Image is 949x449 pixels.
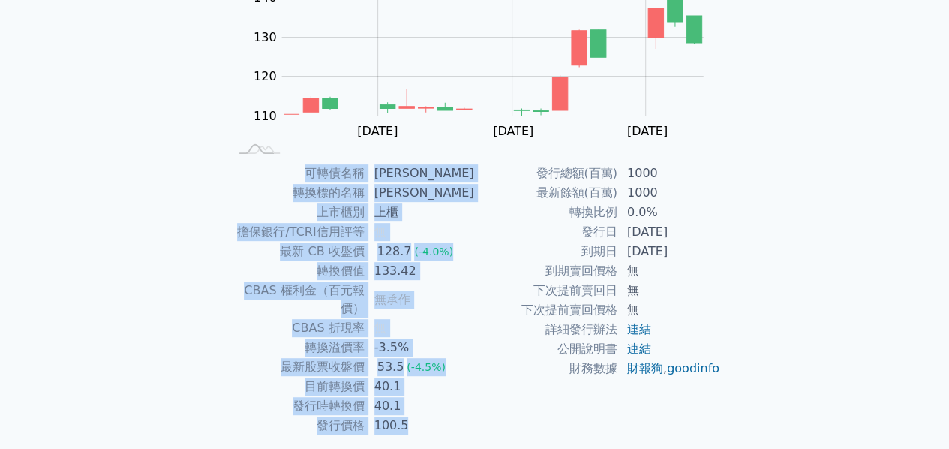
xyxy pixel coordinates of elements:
[229,203,365,222] td: 上市櫃別
[229,377,365,396] td: 目前轉換價
[475,261,618,281] td: 到期賣回價格
[229,396,365,416] td: 發行時轉換價
[475,281,618,300] td: 下次提前賣回日
[229,318,365,338] td: CBAS 折現率
[618,164,721,183] td: 1000
[618,359,721,378] td: ,
[229,281,365,318] td: CBAS 權利金（百元報價）
[374,225,386,239] span: 無
[365,261,475,281] td: 133.42
[414,246,453,258] span: (-4.0%)
[618,183,721,203] td: 1000
[374,358,407,376] div: 53.5
[475,242,618,261] td: 到期日
[667,361,719,375] a: goodinfo
[365,203,475,222] td: 上櫃
[365,416,475,435] td: 100.5
[254,109,277,123] tspan: 110
[365,183,475,203] td: [PERSON_NAME]
[229,338,365,357] td: 轉換溢價率
[365,377,475,396] td: 40.1
[618,203,721,222] td: 0.0%
[365,164,475,183] td: [PERSON_NAME]
[407,361,446,373] span: (-4.5%)
[229,261,365,281] td: 轉換價值
[618,242,721,261] td: [DATE]
[618,281,721,300] td: 無
[493,124,533,138] tspan: [DATE]
[229,357,365,377] td: 最新股票收盤價
[229,416,365,435] td: 發行價格
[627,342,651,356] a: 連結
[475,203,618,222] td: 轉換比例
[475,359,618,378] td: 財務數據
[229,164,365,183] td: 可轉債名稱
[627,322,651,336] a: 連結
[627,124,668,138] tspan: [DATE]
[475,183,618,203] td: 最新餘額(百萬)
[618,261,721,281] td: 無
[475,300,618,320] td: 下次提前賣回價格
[475,164,618,183] td: 發行總額(百萬)
[475,320,618,339] td: 詳細發行辦法
[475,222,618,242] td: 發行日
[254,69,277,83] tspan: 120
[374,321,386,335] span: 無
[357,124,398,138] tspan: [DATE]
[627,361,663,375] a: 財報狗
[374,292,410,306] span: 無承作
[365,396,475,416] td: 40.1
[618,300,721,320] td: 無
[618,222,721,242] td: [DATE]
[229,222,365,242] td: 擔保銀行/TCRI信用評等
[229,242,365,261] td: 最新 CB 收盤價
[475,339,618,359] td: 公開說明書
[229,183,365,203] td: 轉換標的名稱
[365,338,475,357] td: -3.5%
[254,30,277,44] tspan: 130
[374,243,415,261] div: 128.7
